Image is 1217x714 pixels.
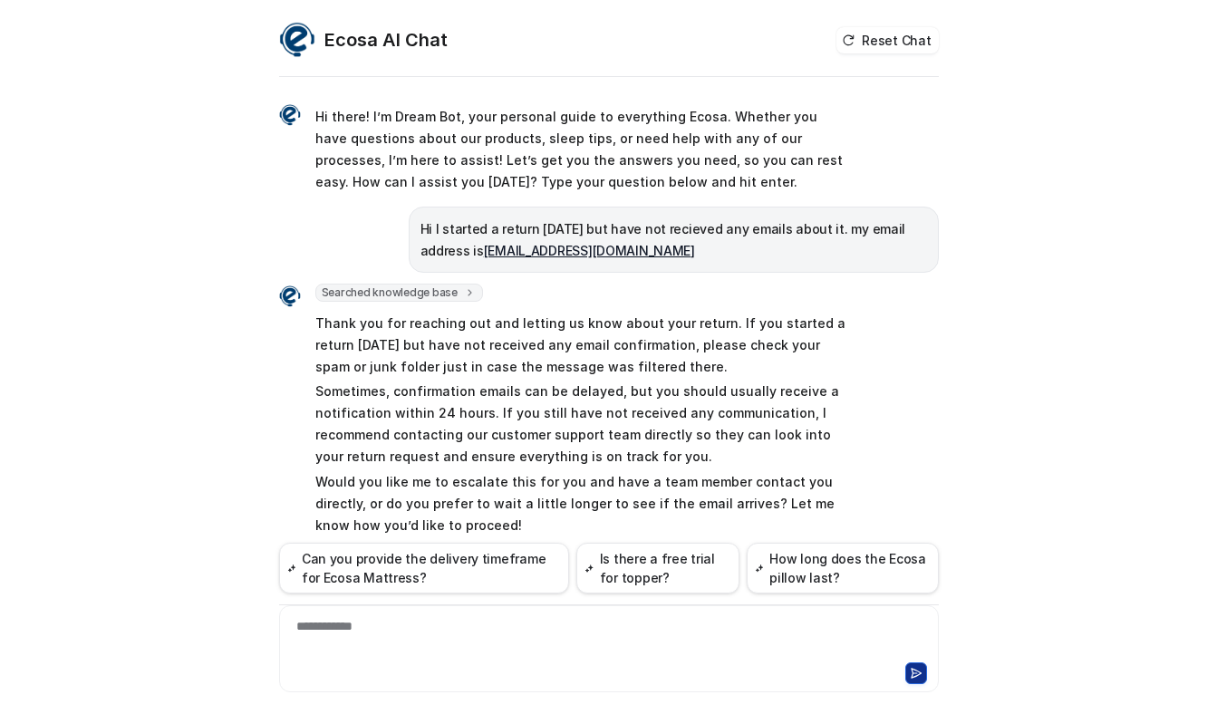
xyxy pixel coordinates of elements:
h2: Ecosa AI Chat [324,27,448,53]
button: Reset Chat [836,27,938,53]
img: Widget [279,104,301,126]
p: Thank you for reaching out and letting us know about your return. If you started a return [DATE] ... [315,313,845,378]
button: Can you provide the delivery timeframe for Ecosa Mattress? [279,543,570,593]
p: Sometimes, confirmation emails can be delayed, but you should usually receive a notification with... [315,381,845,468]
p: Would you like me to escalate this for you and have a team member contact you directly, or do you... [315,471,845,536]
p: Hi there! I’m Dream Bot, your personal guide to everything Ecosa. Whether you have questions abou... [315,106,845,193]
p: Hi I started a return [DATE] but have not recieved any emails about it. my email address is [420,218,927,262]
button: How long does the Ecosa pillow last? [747,543,939,593]
button: Is there a free trial for topper? [576,543,739,593]
img: Widget [279,22,315,58]
a: [EMAIL_ADDRESS][DOMAIN_NAME] [484,243,695,258]
span: Searched knowledge base [315,284,483,302]
img: Widget [279,285,301,307]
